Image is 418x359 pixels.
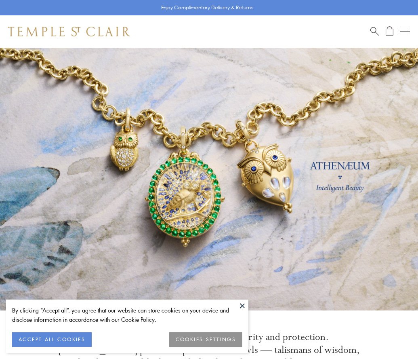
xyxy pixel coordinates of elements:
[370,26,379,36] a: Search
[12,332,92,347] button: ACCEPT ALL COOKIES
[400,27,410,36] button: Open navigation
[161,4,253,12] p: Enjoy Complimentary Delivery & Returns
[169,332,242,347] button: COOKIES SETTINGS
[386,26,393,36] a: Open Shopping Bag
[12,306,242,324] div: By clicking “Accept all”, you agree that our website can store cookies on your device and disclos...
[8,27,130,36] img: Temple St. Clair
